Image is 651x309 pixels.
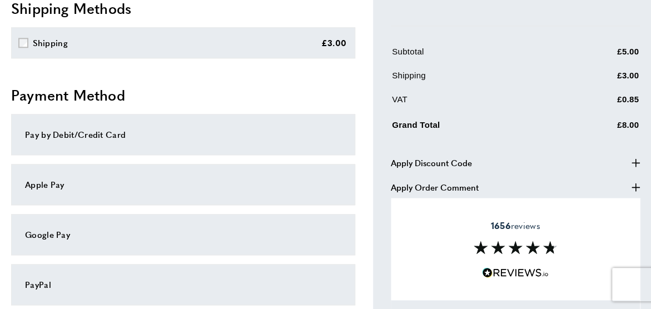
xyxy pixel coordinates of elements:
[25,278,341,291] div: PayPal
[25,128,341,141] div: Pay by Debit/Credit Card
[562,117,639,141] td: £8.00
[562,69,639,91] td: £3.00
[321,36,347,49] div: £3.00
[25,228,341,241] div: Google Pay
[392,69,561,91] td: Shipping
[11,85,355,105] h2: Payment Method
[490,220,540,231] span: reviews
[482,267,549,278] img: Reviews.io 5 stars
[490,219,510,232] strong: 1656
[391,181,479,194] span: Apply Order Comment
[392,93,561,114] td: VAT
[391,156,472,170] span: Apply Discount Code
[25,178,341,191] div: Apple Pay
[562,93,639,114] td: £0.85
[474,241,557,254] img: Reviews section
[562,45,639,67] td: £5.00
[33,36,68,49] div: Shipping
[392,45,561,67] td: Subtotal
[392,117,561,141] td: Grand Total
